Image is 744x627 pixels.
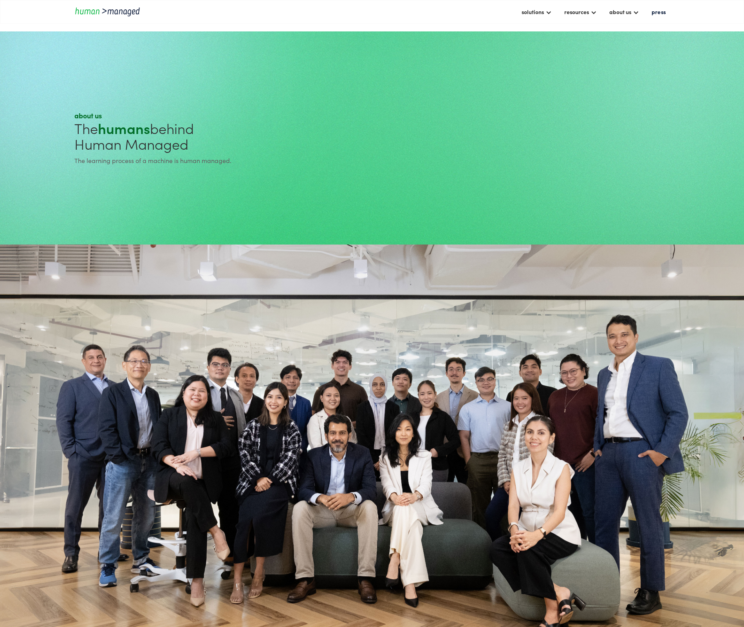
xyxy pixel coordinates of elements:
[609,7,631,16] div: about us
[74,156,369,165] div: The learning process of a machine is human managed.
[564,7,589,16] div: resources
[522,7,544,16] div: solutions
[74,120,369,152] h1: The behind Human Managed
[74,111,369,120] div: about us
[98,118,150,138] strong: humans
[648,5,670,18] a: press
